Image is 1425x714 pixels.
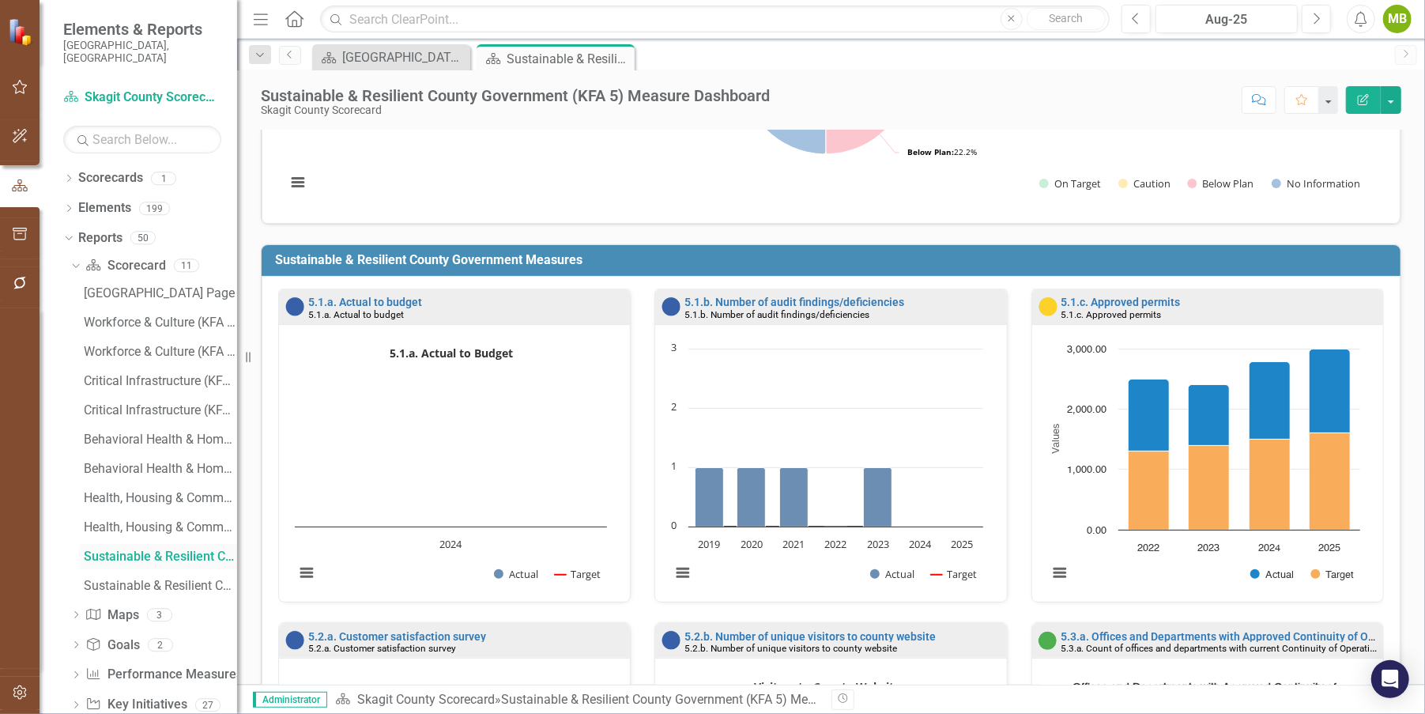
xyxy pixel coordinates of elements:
button: Aug-25 [1155,5,1298,33]
a: Workforce & Culture (KFA 1) Initiative Dashboard [80,339,237,365]
span: Search [1049,12,1083,25]
img: ClearPoint Strategy [8,18,36,46]
div: 50 [130,232,156,245]
path: 2021, 1. Actual. [780,467,809,527]
button: Show Actual [1250,569,1294,580]
text: 2022 [825,537,847,551]
text: 2024 [440,537,463,551]
path: 2020, 1. Actual. [737,467,766,527]
a: Key Initiatives [85,696,187,714]
tspan: Below Plan: [907,146,954,157]
svg: Interactive chart [287,341,615,598]
small: [GEOGRAPHIC_DATA], [GEOGRAPHIC_DATA] [63,39,221,65]
div: Skagit County Scorecard [261,104,770,116]
button: Show On Target [1039,176,1101,191]
a: Sustainable & Resilient County Government (KFA 5) Measure Dashboard [80,544,237,569]
div: Double-Click to Edit [654,288,1007,602]
small: 5.2.a. Customer satisfaction survey [308,643,456,654]
a: Reports [78,229,123,247]
div: Behavioral Health & Homelessness (KFA 3) Measure Dashboard [84,433,237,447]
a: Critical Infrastructure (KFA 2) Measure Dashboard [80,368,237,394]
div: MB [1383,5,1412,33]
text: Visitors to County Website [755,679,901,694]
button: Show Actual [494,567,538,581]
div: 1 [151,172,176,185]
img: Caution [1039,297,1057,316]
text: Caution [1133,176,1171,191]
path: 2023, 1,000. Actual. [1188,384,1229,445]
div: Sustainable & Resilient County Government (KFA 5) Measure Dashboard [261,87,770,104]
div: Critical Infrastructure (KFA 2) Measure Dashboard [84,374,237,388]
text: 2024 [909,537,932,551]
text: 2023 [1197,543,1220,553]
div: Open Intercom Messenger [1371,660,1409,698]
text: 3,000.00 [1067,345,1106,355]
button: View chart menu, Chart [1048,562,1070,584]
a: Performance Measures [85,666,242,684]
a: [GEOGRAPHIC_DATA] Page [316,47,466,67]
a: 5.1.b. Number of audit findings/deficiencies [684,296,904,308]
g: Target, bar series 2 of 2 with 4 bars. [1128,433,1350,530]
a: Health, Housing & Community Safety (KFA 4) Measure Dashboard [80,485,237,511]
small: 5.1.b. Number of audit findings/deficiencies [684,309,869,320]
div: 11 [174,259,199,273]
div: [GEOGRAPHIC_DATA] Page [342,47,466,67]
text: 2021 [783,537,805,551]
div: 2 [148,638,173,652]
a: Scorecards [78,169,143,187]
div: Sustainable & Resilient County Government (KFA 5) Measure Dashboard [507,49,631,69]
div: Aug-25 [1161,10,1292,29]
div: 3 [147,608,172,621]
div: 5.1.a. Actual to Budget. Highcharts interactive chart. [287,341,622,598]
text: 2 [671,399,677,414]
text: 2025 [1318,543,1340,553]
text: 2019 [699,537,721,551]
a: Maps [85,606,138,625]
a: Behavioral Health & Homelessness (KFA 3) Initiative Dashboard [80,456,237,482]
small: 5.2.b. Number of unique visitors to county website [684,643,897,654]
div: Chart. Highcharts interactive chart. [1040,341,1375,598]
button: Show Target [555,567,601,581]
a: Goals [85,637,139,655]
text: Values [1051,424,1061,454]
a: [GEOGRAPHIC_DATA] Page [80,281,237,306]
img: No Information [662,631,680,650]
a: 5.2.a. Customer satisfaction survey [308,630,486,643]
div: Workforce & Culture (KFA 1) Initiative Dashboard [84,345,237,359]
path: 2023, 1. Actual. [864,467,892,527]
button: Show Target [931,567,977,581]
span: Administrator [253,692,327,708]
path: 2024, 1,500. Target. [1249,439,1290,530]
text: 2022 [1137,543,1159,553]
button: View chart menu, 5.1.a. Actual to Budget [295,562,317,584]
text: 2024 [1258,543,1280,553]
div: Health, Housing & Community Safety (KFA 4) Initiative Dashboard [84,520,237,535]
img: On Target [1039,631,1057,650]
div: Double-Click to Edit [1031,288,1384,602]
text: 2020 [741,537,763,551]
img: No Information [662,297,680,316]
a: Critical Infrastructure (KFA 2) Initiative Dashboard [80,398,237,423]
a: 5.1.a. Actual to budget [308,296,422,308]
a: Skagit County Scorecard [63,89,221,107]
button: Show Below Plan [1188,176,1255,191]
small: 5.1.c. Approved permits [1061,309,1162,320]
text: Offices and Departments with Approved Continuity of Operations Plan (COOP) [1073,682,1336,708]
small: 5.3.a. Count of offices and departments with current Continuity of Operations Plan. [1061,641,1410,654]
a: Sustainable & Resilient County Government (KFA 5) Initiative Dashboard [80,573,237,599]
small: 5.1.a. Actual to budget [308,309,404,320]
a: Health, Housing & Community Safety (KFA 4) Initiative Dashboard [80,515,237,540]
img: No Information [285,297,304,316]
span: Elements & Reports [63,20,221,39]
div: Behavioral Health & Homelessness (KFA 3) Initiative Dashboard [84,462,237,476]
text: Target [1325,570,1354,580]
button: Show Caution [1118,176,1170,191]
a: Skagit County Scorecard [357,692,495,707]
div: 27 [195,698,221,712]
div: Chart. Highcharts interactive chart. [663,341,998,598]
a: 5.2.b. Number of unique visitors to county website [684,630,936,643]
button: Show Target [1311,569,1355,580]
path: 2025, 1,400. Actual. [1309,349,1350,433]
path: 2022, 1,200. Actual. [1128,379,1169,451]
div: Workforce & Culture (KFA 1) Measure Dashboard [84,315,237,330]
